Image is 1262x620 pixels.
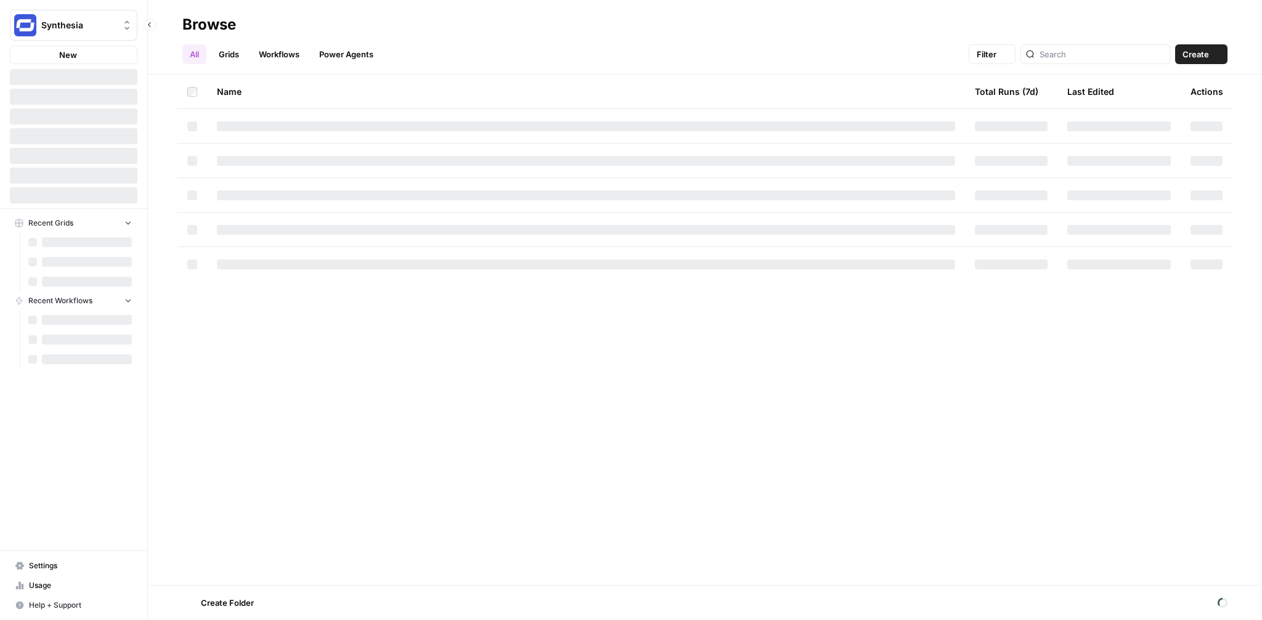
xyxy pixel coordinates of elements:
[29,600,132,611] span: Help + Support
[41,19,116,31] span: Synthesia
[1191,75,1223,108] div: Actions
[1183,48,1209,60] span: Create
[182,44,206,64] a: All
[1040,48,1165,60] input: Search
[10,576,137,595] a: Usage
[29,560,132,571] span: Settings
[217,75,955,108] div: Name
[28,295,92,306] span: Recent Workflows
[312,44,381,64] a: Power Agents
[969,44,1016,64] button: Filter
[201,597,254,609] span: Create Folder
[28,218,73,229] span: Recent Grids
[10,10,137,41] button: Workspace: Synthesia
[10,46,137,64] button: New
[29,580,132,591] span: Usage
[14,14,36,36] img: Synthesia Logo
[182,15,236,35] div: Browse
[977,48,996,60] span: Filter
[975,75,1038,108] div: Total Runs (7d)
[251,44,307,64] a: Workflows
[211,44,246,64] a: Grids
[10,556,137,576] a: Settings
[10,595,137,615] button: Help + Support
[1175,44,1227,64] button: Create
[182,593,261,613] button: Create Folder
[10,214,137,232] button: Recent Grids
[59,49,77,61] span: New
[10,292,137,310] button: Recent Workflows
[1067,75,1114,108] div: Last Edited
